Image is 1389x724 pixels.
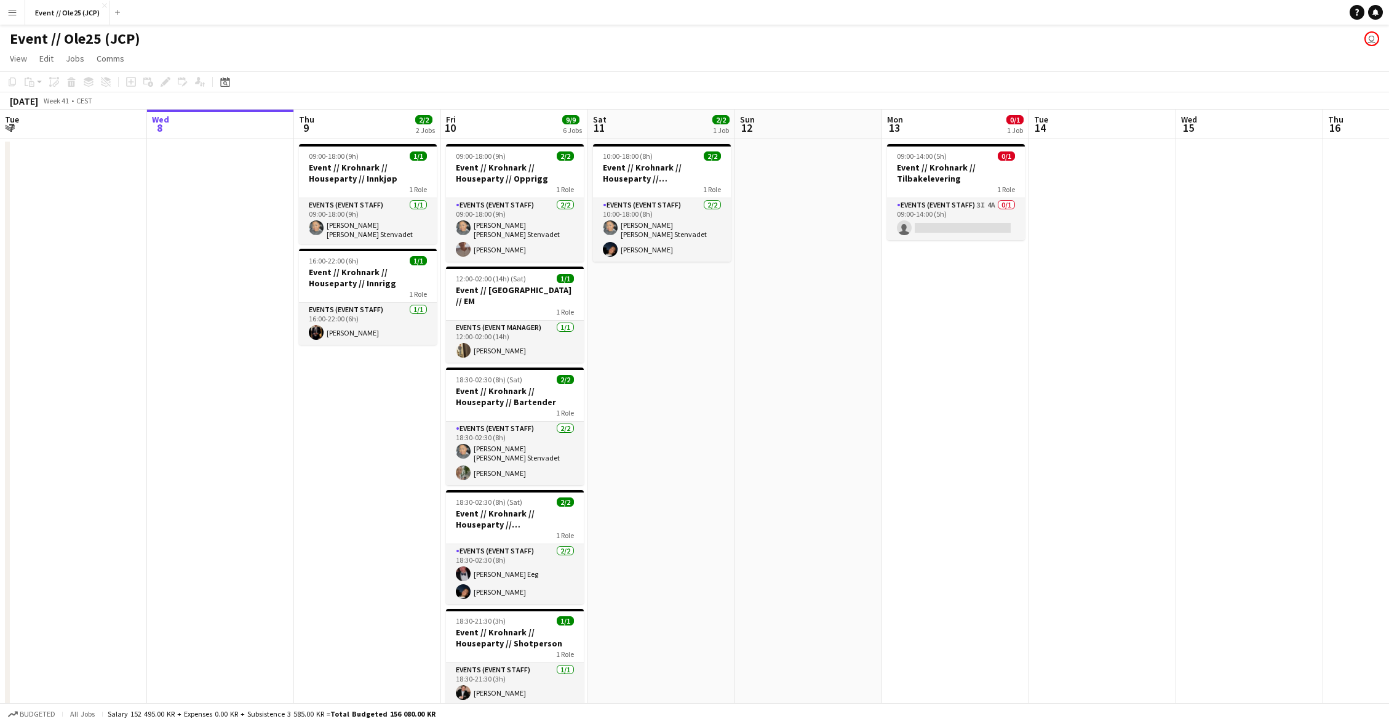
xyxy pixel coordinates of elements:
span: 1 Role [556,531,574,540]
app-job-card: 18:30-02:30 (8h) (Sat)2/2Event // Krohnark // Houseparty // [GEOGRAPHIC_DATA]1 RoleEvents (Event ... [446,490,584,604]
div: 18:30-02:30 (8h) (Sat)2/2Event // Krohnark // Houseparty // Bartender1 RoleEvents (Event Staff)2/... [446,368,584,485]
app-card-role: Events (Event Staff)2/218:30-02:30 (8h)[PERSON_NAME] [PERSON_NAME] Stenvadet[PERSON_NAME] [446,422,584,485]
a: Jobs [61,50,89,66]
button: Event // Ole25 (JCP) [25,1,110,25]
span: 9 [297,121,314,135]
h3: Event // Krohnark // Houseparty // Shotperson [446,627,584,649]
span: 1 Role [409,185,427,194]
span: Tue [5,114,19,125]
span: 15 [1179,121,1197,135]
app-card-role: Events (Event Staff)2/210:00-18:00 (8h)[PERSON_NAME] [PERSON_NAME] Stenvadet[PERSON_NAME] [593,198,731,262]
div: Salary 152 495.00 KR + Expenses 0.00 KR + Subsistence 3 585.00 KR = [108,709,436,718]
span: View [10,53,27,64]
span: 1/1 [410,151,427,161]
span: 8 [150,121,169,135]
button: Budgeted [6,707,57,721]
app-card-role: Events (Event Manager)1/112:00-02:00 (14h)[PERSON_NAME] [446,321,584,363]
span: 16:00-22:00 (6h) [309,256,359,265]
span: 10:00-18:00 (8h) [603,151,653,161]
a: Edit [34,50,58,66]
span: 18:30-21:30 (3h) [456,616,506,625]
span: 1 Role [703,185,721,194]
app-card-role: Events (Event Staff)1/116:00-22:00 (6h)[PERSON_NAME] [299,303,437,345]
app-job-card: 09:00-14:00 (5h)0/1Event // Krohnark // Tilbakelevering1 RoleEvents (Event Staff)3I4A0/109:00-14:... [887,144,1025,240]
span: 1 Role [556,408,574,417]
span: 2/2 [557,375,574,384]
span: All jobs [68,709,97,718]
span: Sun [740,114,755,125]
span: 09:00-18:00 (9h) [309,151,359,161]
span: 2/2 [557,497,574,507]
span: Budgeted [20,710,55,718]
app-card-role: Events (Event Staff)2/218:30-02:30 (8h)[PERSON_NAME] Eeg[PERSON_NAME] [446,544,584,604]
app-job-card: 09:00-18:00 (9h)1/1Event // Krohnark // Houseparty // Innkjøp1 RoleEvents (Event Staff)1/109:00-1... [299,144,437,244]
a: Comms [92,50,129,66]
span: Fri [446,114,456,125]
span: 7 [3,121,19,135]
span: 2/2 [415,115,432,124]
span: 1 Role [997,185,1015,194]
span: 16 [1326,121,1343,135]
div: 2 Jobs [416,126,435,135]
div: [DATE] [10,95,38,107]
h1: Event // Ole25 (JCP) [10,30,140,48]
span: 1/1 [557,616,574,625]
div: 1 Job [1007,126,1023,135]
span: 2/2 [557,151,574,161]
span: 11 [591,121,607,135]
span: 1 Role [556,307,574,316]
app-job-card: 12:00-02:00 (14h) (Sat)1/1Event // [GEOGRAPHIC_DATA] // EM1 RoleEvents (Event Manager)1/112:00-02... [446,267,584,363]
span: 09:00-18:00 (9h) [456,151,506,161]
app-card-role: Events (Event Staff)1/118:30-21:30 (3h)[PERSON_NAME] [446,663,584,705]
span: 09:00-14:00 (5h) [897,151,947,161]
span: Mon [887,114,903,125]
a: View [5,50,32,66]
span: Total Budgeted 156 080.00 KR [330,709,436,718]
div: CEST [76,96,92,105]
app-card-role: Events (Event Staff)2/209:00-18:00 (9h)[PERSON_NAME] [PERSON_NAME] Stenvadet[PERSON_NAME] [446,198,584,262]
span: Edit [39,53,54,64]
span: Jobs [66,53,84,64]
span: 14 [1032,121,1048,135]
span: 0/1 [1006,115,1024,124]
app-job-card: 16:00-22:00 (6h)1/1Event // Krohnark // Houseparty // Innrigg1 RoleEvents (Event Staff)1/116:00-2... [299,249,437,345]
h3: Event // [GEOGRAPHIC_DATA] // EM [446,284,584,307]
span: 9/9 [562,115,579,124]
h3: Event // Krohnark // Houseparty // [GEOGRAPHIC_DATA] [593,162,731,184]
span: 1/1 [557,274,574,283]
span: 13 [885,121,903,135]
app-card-role: Events (Event Staff)1/109:00-18:00 (9h)[PERSON_NAME] [PERSON_NAME] Stenvadet [299,198,437,244]
h3: Event // Krohnark // Houseparty // Innkjøp [299,162,437,184]
span: 1 Role [556,650,574,659]
span: 1 Role [409,289,427,299]
span: 0/1 [998,151,1015,161]
span: 1 Role [556,185,574,194]
h3: Event // Krohnark // Houseparty // Opprigg [446,162,584,184]
div: 6 Jobs [563,126,582,135]
span: Thu [1328,114,1343,125]
h3: Event // Krohnark // Houseparty // Bartender [446,385,584,408]
span: 1/1 [410,256,427,265]
span: 18:30-02:30 (8h) (Sat) [456,375,522,384]
div: 1 Job [713,126,729,135]
span: 10 [444,121,456,135]
h3: Event // Krohnark // Houseparty // Innrigg [299,267,437,289]
span: Comms [97,53,124,64]
span: 18:30-02:30 (8h) (Sat) [456,497,522,507]
span: Wed [152,114,169,125]
span: 12:00-02:00 (14h) (Sat) [456,274,526,283]
span: 12 [738,121,755,135]
app-job-card: 09:00-18:00 (9h)2/2Event // Krohnark // Houseparty // Opprigg1 RoleEvents (Event Staff)2/209:00-1... [446,144,584,262]
app-user-avatar: Ole Rise [1364,31,1379,46]
span: 2/2 [704,151,721,161]
span: Wed [1181,114,1197,125]
span: Sat [593,114,607,125]
app-job-card: 18:30-21:30 (3h)1/1Event // Krohnark // Houseparty // Shotperson1 RoleEvents (Event Staff)1/118:3... [446,609,584,705]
